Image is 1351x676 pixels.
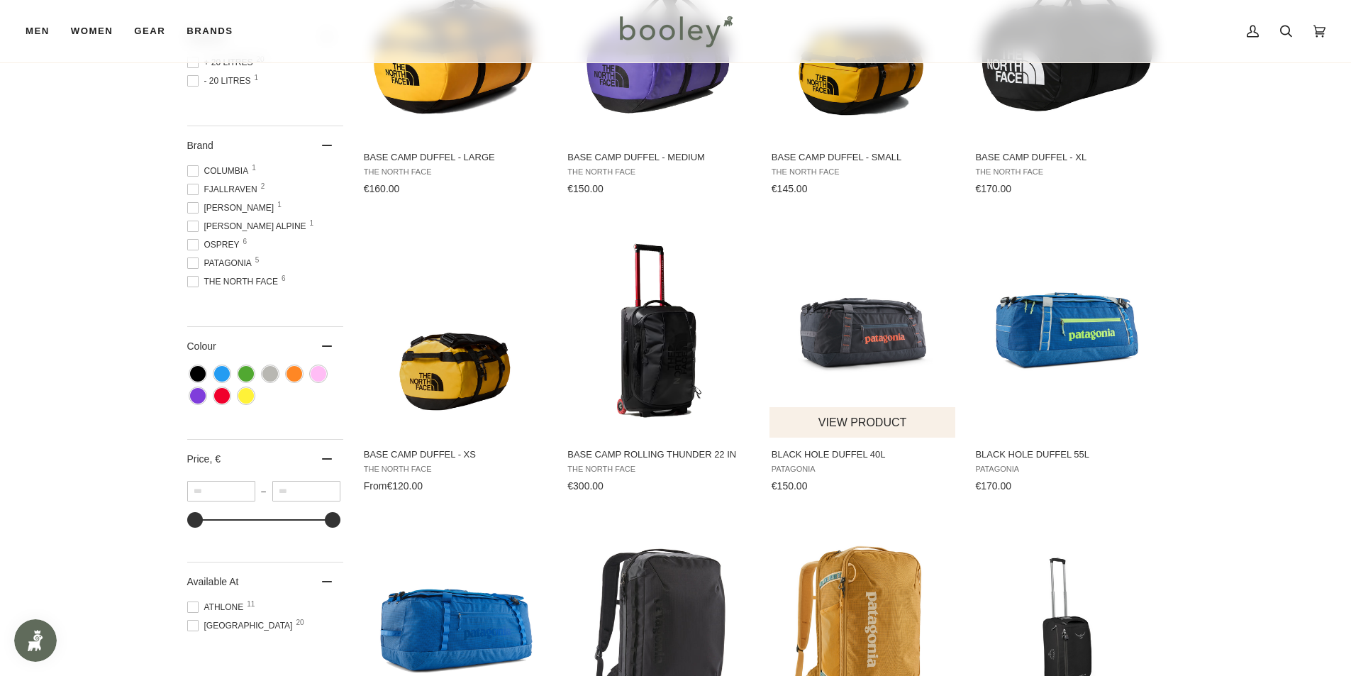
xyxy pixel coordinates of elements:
span: The North Face [567,465,751,474]
span: Black Hole Duffel 55L [975,448,1159,461]
span: , € [209,453,221,465]
a: Base Camp Duffel - XS [362,225,550,497]
span: Columbia [187,165,253,177]
span: €300.00 [567,480,604,492]
span: €170.00 [975,480,1011,492]
span: €150.00 [772,480,808,492]
iframe: Button to open loyalty program pop-up [14,619,57,662]
span: Price [187,453,221,465]
span: Available At [187,576,239,587]
span: Brand [187,140,213,151]
span: [PERSON_NAME] Alpine [187,220,311,233]
span: Colour: Red [214,388,230,404]
span: 11 [247,601,255,608]
span: Colour: Grey [262,366,278,382]
span: - 20 Litres [187,74,255,87]
span: The North Face [364,465,547,474]
span: 1 [310,220,314,227]
span: – [255,487,272,497]
span: 5 [255,257,260,264]
span: Base Camp Rolling Thunder 22 in [567,448,751,461]
span: The North Face [187,275,282,288]
span: Patagonia [187,257,256,270]
span: The North Face [975,167,1159,177]
span: 6 [282,275,286,282]
input: Maximum value [272,481,340,502]
span: Colour: Yellow [238,388,254,404]
img: The North Face Base Camp Rolling Thunder 22 in TNF Black / TNF White / NPF - Booley Galway [565,237,753,425]
span: Colour: Black [190,366,206,382]
span: Colour: Pink [311,366,326,382]
span: €160.00 [364,183,400,194]
span: The North Face [567,167,751,177]
span: Brands [187,24,233,38]
span: €170.00 [975,183,1011,194]
a: Black Hole Duffel 40L [769,225,957,497]
span: Osprey [187,238,244,251]
span: 1 [255,74,259,82]
span: Women [71,24,113,38]
span: Athlone [187,601,248,614]
span: 1 [277,201,282,209]
span: €120.00 [387,480,423,492]
img: The North Face Base Camp Duffel - XS Summit Gold / TNF Black / NFP - Booley Galway [362,237,550,425]
span: Colour: Purple [190,388,206,404]
span: Men [26,24,50,38]
button: View product [769,407,956,438]
span: 20 [296,619,304,626]
span: Colour: Blue [214,366,230,382]
span: Base Camp Duffel - Small [772,151,955,164]
span: 1 [252,165,256,172]
span: From [364,480,387,492]
span: [PERSON_NAME] [187,201,279,214]
span: Colour [187,340,227,352]
span: 6 [243,238,248,245]
img: Booley [613,11,738,52]
img: Patagonia Black Hole Duffel 55L Vessel Blue - Booley Galway [973,237,1161,425]
span: Base Camp Duffel - XL [975,151,1159,164]
span: [GEOGRAPHIC_DATA] [187,619,297,632]
span: Black Hole Duffel 40L [772,448,955,461]
span: Base Camp Duffel - Large [364,151,547,164]
input: Minimum value [187,481,255,502]
span: Base Camp Duffel - XS [364,448,547,461]
span: Fjallraven [187,183,262,196]
span: The North Face [772,167,955,177]
img: Patagonia Black Hole Duffel 40L Smolder Blue - Booley Galway [769,237,957,425]
span: Patagonia [975,465,1159,474]
span: Gear [134,24,165,38]
span: Colour: Orange [287,366,302,382]
span: €145.00 [772,183,808,194]
span: Patagonia [772,465,955,474]
span: €150.00 [567,183,604,194]
span: Base Camp Duffel - Medium [567,151,751,164]
a: Base Camp Rolling Thunder 22 in [565,225,753,497]
a: Black Hole Duffel 55L [973,225,1161,497]
span: 2 [261,183,265,190]
span: Colour: Green [238,366,254,382]
span: The North Face [364,167,547,177]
